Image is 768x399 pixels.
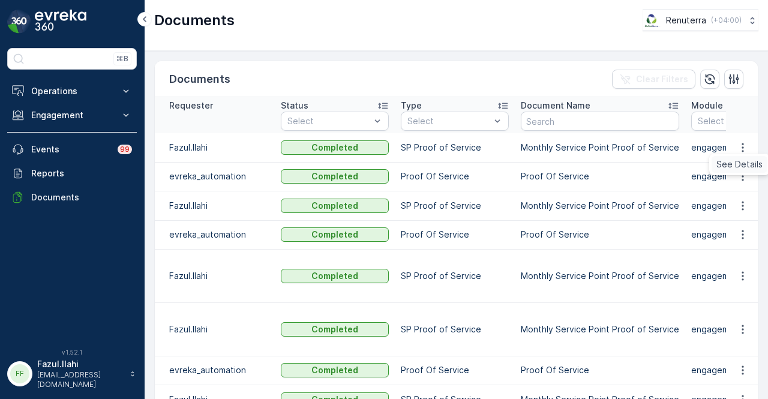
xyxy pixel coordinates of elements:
button: Operations [7,79,137,103]
img: logo_dark-DEwI_e13.png [35,10,86,34]
p: SP Proof of Service [401,323,509,335]
button: Completed [281,140,389,155]
p: Documents [169,71,230,88]
p: Select [407,115,490,127]
input: Search [521,112,679,131]
img: Screenshot_2024-07-26_at_13.33.01.png [643,14,661,27]
button: Engagement [7,103,137,127]
p: Document Name [521,100,590,112]
p: Monthly Service Point Proof of Service [521,270,679,282]
p: Monthly Service Point Proof of Service [521,200,679,212]
p: Proof Of Service [401,170,509,182]
p: Operations [31,85,113,97]
p: Status [281,100,308,112]
p: evreka_automation [169,170,269,182]
p: evreka_automation [169,229,269,241]
p: Requester [169,100,213,112]
p: ⌘B [116,54,128,64]
p: Select [287,115,370,127]
p: Proof Of Service [401,364,509,376]
p: Fazul.Ilahi [169,142,269,154]
p: 99 [120,145,130,154]
p: Completed [311,229,358,241]
button: Completed [281,199,389,213]
p: Monthly Service Point Proof of Service [521,323,679,335]
p: Proof Of Service [521,170,679,182]
a: See Details [712,156,767,173]
button: Completed [281,322,389,337]
p: Events [31,143,110,155]
p: evreka_automation [169,364,269,376]
div: FF [10,364,29,383]
p: Completed [311,142,358,154]
img: logo [7,10,31,34]
p: Reports [31,167,132,179]
p: Documents [154,11,235,30]
a: Events99 [7,137,137,161]
button: Clear Filters [612,70,695,89]
p: Fazul.Ilahi [37,358,124,370]
p: Monthly Service Point Proof of Service [521,142,679,154]
p: Fazul.Ilahi [169,270,269,282]
a: Reports [7,161,137,185]
span: v 1.52.1 [7,349,137,356]
p: Completed [311,270,358,282]
p: SP Proof of Service [401,200,509,212]
p: Renuterra [666,14,706,26]
p: Completed [311,323,358,335]
p: Clear Filters [636,73,688,85]
p: ( +04:00 ) [711,16,742,25]
p: Engagement [31,109,113,121]
button: Completed [281,169,389,184]
p: Completed [311,200,358,212]
p: Documents [31,191,132,203]
button: Completed [281,227,389,242]
button: FFFazul.Ilahi[EMAIL_ADDRESS][DOMAIN_NAME] [7,358,137,389]
p: [EMAIL_ADDRESS][DOMAIN_NAME] [37,370,124,389]
button: Completed [281,363,389,377]
p: Completed [311,170,358,182]
p: Fazul.Ilahi [169,200,269,212]
p: Proof Of Service [521,229,679,241]
button: Renuterra(+04:00) [643,10,758,31]
p: Proof Of Service [401,229,509,241]
p: Fazul.Ilahi [169,323,269,335]
a: Documents [7,185,137,209]
span: See Details [716,158,763,170]
p: Proof Of Service [521,364,679,376]
p: Completed [311,364,358,376]
p: Module [691,100,723,112]
p: SP Proof of Service [401,270,509,282]
p: SP Proof of Service [401,142,509,154]
button: Completed [281,269,389,283]
p: Type [401,100,422,112]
